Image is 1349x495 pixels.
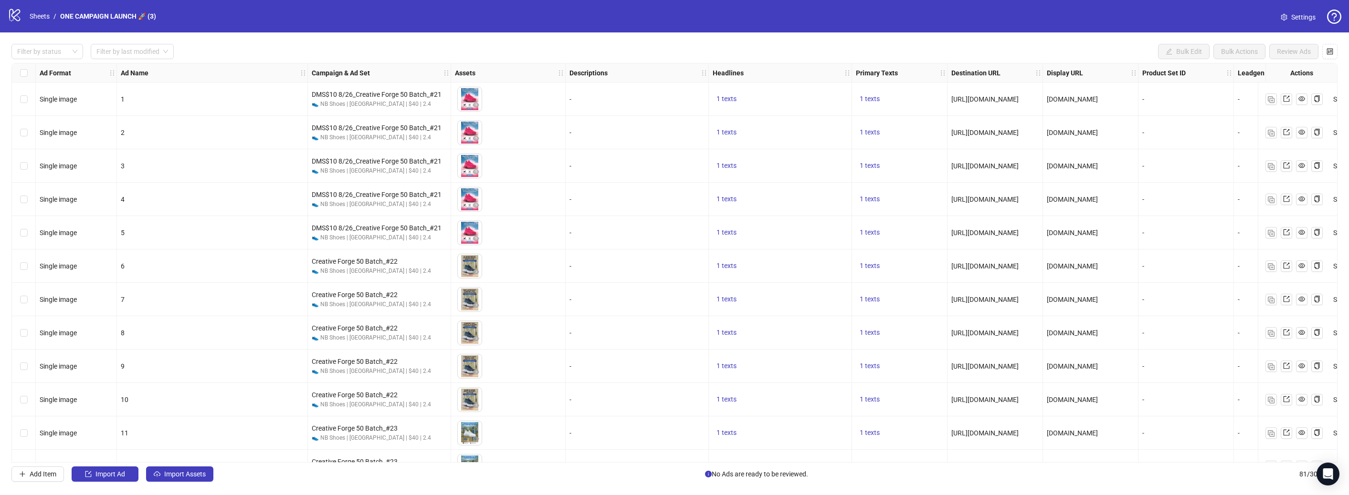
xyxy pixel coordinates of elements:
div: Resize Destination URL column [1040,63,1043,82]
span: export [1283,396,1290,402]
button: Preview [470,133,482,144]
span: - [569,296,571,303]
span: [DOMAIN_NAME] [1047,329,1098,337]
div: Select row 3 [12,149,36,183]
div: Creative Forge 50 Batch_#22 [312,256,447,267]
strong: Actions [1290,68,1313,78]
a: ONE CAMPAIGN LAUNCH 🚀 (3) [58,11,158,21]
span: 1 texts [860,395,880,403]
span: copy [1314,262,1320,269]
span: export [1283,262,1290,269]
button: Preview [470,200,482,211]
button: Duplicate [1265,427,1277,439]
button: 1 texts [856,93,884,105]
button: 1 texts [856,394,884,405]
button: 1 texts [856,461,884,472]
span: 1 texts [717,395,737,403]
span: - [569,162,571,170]
div: - [1238,94,1325,104]
span: holder [707,70,714,76]
span: eye [1298,129,1305,135]
img: Duplicate [1268,330,1275,337]
div: - [1142,361,1230,371]
img: Duplicate [1268,96,1275,103]
span: eye [473,268,479,275]
div: - [1238,294,1325,305]
span: export [1283,429,1290,436]
button: Preview [470,367,482,378]
span: - [569,262,571,270]
img: Duplicate [1268,363,1275,370]
span: Single image [40,196,77,203]
div: - [1142,194,1230,205]
button: 1 texts [713,394,740,405]
span: 2 [121,129,125,136]
span: eye [1298,296,1305,302]
span: 1 texts [860,162,880,169]
div: Select row 11 [12,416,36,450]
div: - [1238,361,1325,371]
strong: Product Set ID [1142,68,1186,78]
span: holder [306,70,313,76]
img: Duplicate [1268,297,1275,303]
span: - [569,329,571,337]
button: Import Assets [146,466,213,482]
span: Single image [40,329,77,337]
button: 1 texts [713,327,740,339]
span: 7 [121,296,125,303]
button: Review Ads [1269,44,1318,59]
span: holder [701,70,707,76]
div: - [1142,127,1230,138]
div: - [1142,94,1230,104]
div: Resize Primary Texts column [945,63,947,82]
div: 👟 NB Shoes | [GEOGRAPHIC_DATA] | $40 | 2.4 [312,267,447,276]
div: - [1142,261,1230,271]
div: DMS$10 8/26_Creative Forge 50 Batch_#21 [312,89,447,100]
span: cloud-upload [154,471,160,477]
span: 1 texts [717,329,737,336]
span: copy [1314,296,1320,302]
span: - [569,129,571,136]
span: setting [1281,14,1287,21]
span: 1 texts [860,329,880,336]
span: copy [1314,229,1320,236]
span: 1 texts [717,128,737,136]
span: eye [1298,329,1305,336]
span: 1 texts [717,95,737,103]
span: export [1283,296,1290,302]
img: Asset 1 [458,154,482,178]
button: Preview [470,433,482,445]
span: [DOMAIN_NAME] [1047,262,1098,270]
span: 1 texts [717,362,737,370]
div: - [1142,328,1230,338]
span: export [1283,129,1290,135]
span: plus [19,471,26,477]
div: Creative Forge 50 Batch_#22 [312,323,447,333]
span: holder [1130,70,1137,76]
span: Single image [40,95,77,103]
div: 👟 NB Shoes | [GEOGRAPHIC_DATA] | $40 | 2.4 [312,133,447,142]
img: Duplicate [1268,196,1275,203]
img: Asset 1 [458,87,482,111]
button: Duplicate [1265,160,1277,172]
span: holder [443,70,450,76]
span: eye [1298,95,1305,102]
button: 1 texts [713,127,740,138]
button: 1 texts [713,194,740,205]
img: Asset 1 [458,388,482,412]
span: Single image [40,296,77,303]
span: holder [109,70,116,76]
img: Asset 1 [458,454,482,478]
div: Creative Forge 50 Batch_#22 [312,356,447,367]
span: 1 texts [860,362,880,370]
img: Duplicate [1268,430,1275,437]
strong: Headlines [713,68,744,78]
div: 👟 NB Shoes | [GEOGRAPHIC_DATA] | $40 | 2.4 [312,166,447,175]
span: 1 texts [860,429,880,436]
div: Select row 9 [12,350,36,383]
button: 1 texts [856,160,884,172]
span: [URL][DOMAIN_NAME] [951,162,1019,170]
img: Asset 1 [458,254,482,278]
span: eye [1298,262,1305,269]
strong: Ad Format [40,68,71,78]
